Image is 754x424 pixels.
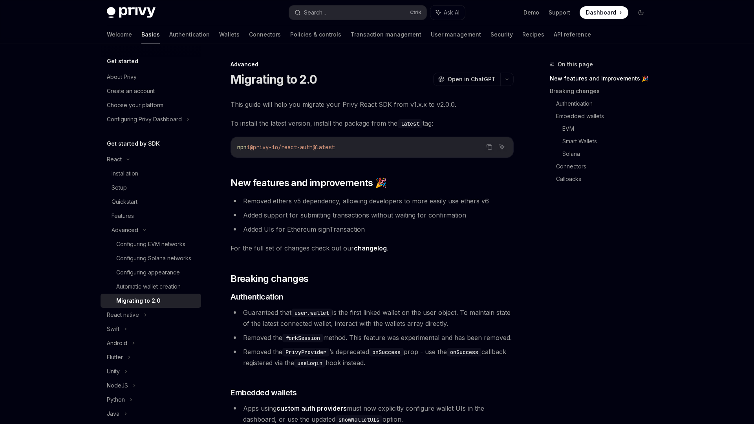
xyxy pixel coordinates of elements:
div: Configuring EVM networks [116,239,185,249]
a: changelog [354,244,387,252]
button: Ask AI [430,5,465,20]
span: Removed the method. This feature was experimental and has been removed. [243,334,512,342]
a: Policies & controls [290,25,341,44]
a: Demo [523,9,539,16]
span: Open in ChatGPT [448,75,496,83]
button: Open in ChatGPT [433,73,500,86]
span: Removed the ’s deprecated prop - use the callback registered via the hook instead. [243,348,506,367]
li: Added UIs for Ethereum signTransaction [231,224,514,235]
a: Connectors [249,25,281,44]
span: Ask AI [444,9,459,16]
span: Embedded wallets [231,387,296,398]
div: Search... [304,8,326,17]
div: Quickstart [112,197,137,207]
a: Configuring Solana networks [101,251,201,265]
code: onSuccess [369,348,404,356]
div: Unity [107,367,120,376]
div: Python [107,395,125,404]
a: Dashboard [580,6,628,19]
a: Basics [141,25,160,44]
span: This guide will help you migrate your Privy React SDK from v1.x.x to v2.0.0. [231,99,514,110]
a: Connectors [556,160,653,173]
span: Breaking changes [231,272,308,285]
span: Dashboard [586,9,616,16]
button: Copy the contents from the code block [484,142,494,152]
div: Android [107,338,127,348]
a: Configuring appearance [101,265,201,280]
li: Removed ethers v5 dependency, allowing developers to more easily use ethers v6 [231,196,514,207]
button: Search...CtrlK [289,5,426,20]
code: PrivyProvider [282,348,329,356]
code: showWalletUIs [335,415,382,424]
a: User management [431,25,481,44]
span: npm [237,144,247,151]
span: To install the latest version, install the package from the tag: [231,118,514,129]
a: Automatic wallet creation [101,280,201,294]
div: Configuring Privy Dashboard [107,115,182,124]
a: Configuring EVM networks [101,237,201,251]
a: Callbacks [556,173,653,185]
span: i [247,144,250,151]
div: Flutter [107,353,123,362]
span: For the full set of changes check out our . [231,243,514,254]
a: Transaction management [351,25,421,44]
span: @privy-io/react-auth@latest [250,144,335,151]
h5: Get started [107,57,138,66]
div: Setup [112,183,127,192]
button: Ask AI [497,142,507,152]
div: Installation [112,169,138,178]
li: Added support for submitting transactions without waiting for confirmation [231,210,514,221]
a: Authentication [556,97,653,110]
img: dark logo [107,7,156,18]
a: Breaking changes [550,85,653,97]
a: Authentication [169,25,210,44]
a: Features [101,209,201,223]
a: Recipes [522,25,544,44]
a: custom auth providers [276,404,347,413]
a: New features and improvements 🎉 [550,72,653,85]
span: Ctrl K [410,9,422,16]
div: NodeJS [107,381,128,390]
div: Advanced [231,60,514,68]
div: About Privy [107,72,137,82]
div: Configuring appearance [116,268,180,277]
code: forkSession [282,334,323,342]
a: Setup [101,181,201,195]
a: API reference [554,25,591,44]
a: Wallets [219,25,240,44]
span: On this page [558,60,593,69]
code: latest [397,119,423,128]
code: useLogin [294,359,326,367]
code: user.wallet [291,309,332,317]
span: New features and improvements 🎉 [231,177,386,189]
div: Swift [107,324,119,334]
div: Configuring Solana networks [116,254,191,263]
a: Smart Wallets [562,135,653,148]
div: Choose your platform [107,101,163,110]
a: Create an account [101,84,201,98]
div: Automatic wallet creation [116,282,181,291]
a: About Privy [101,70,201,84]
div: Features [112,211,134,221]
a: Quickstart [101,195,201,209]
div: Migrating to 2.0 [116,296,161,305]
a: Support [549,9,570,16]
button: Toggle dark mode [635,6,647,19]
span: Authentication [231,291,283,302]
h1: Migrating to 2.0 [231,72,317,86]
div: React native [107,310,139,320]
a: Installation [101,166,201,181]
div: React [107,155,122,164]
a: Migrating to 2.0 [101,294,201,308]
a: Solana [562,148,653,160]
a: Choose your platform [101,98,201,112]
h5: Get started by SDK [107,139,160,148]
a: Welcome [107,25,132,44]
div: Java [107,409,119,419]
div: Create an account [107,86,155,96]
a: Security [490,25,513,44]
a: EVM [562,122,653,135]
div: Advanced [112,225,138,235]
a: Embedded wallets [556,110,653,122]
code: onSuccess [447,348,481,356]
